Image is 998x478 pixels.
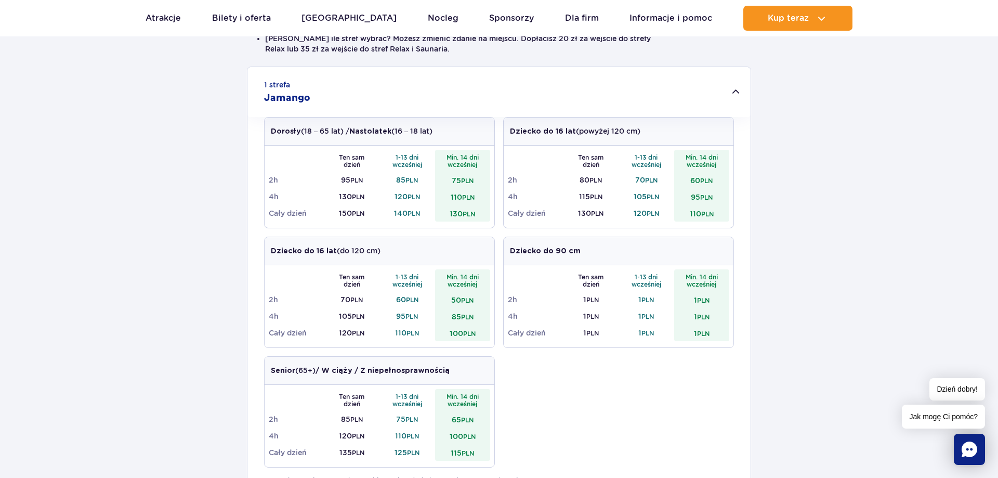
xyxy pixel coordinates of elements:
small: PLN [405,176,418,184]
small: PLN [590,193,602,201]
th: 1-13 dni wcześniej [379,150,435,172]
small: PLN [406,329,419,337]
a: [GEOGRAPHIC_DATA] [301,6,397,31]
td: 130 [324,188,380,205]
td: 1 [563,308,619,325]
td: 85 [379,172,435,188]
small: PLN [647,210,659,217]
td: 110 [435,188,491,205]
td: Cały dzień [269,444,324,461]
strong: Dziecko do 16 lat [510,128,576,135]
small: PLN [408,193,420,201]
small: PLN [408,210,420,217]
td: 115 [435,444,491,461]
h2: Jamango [264,92,310,105]
td: 85 [324,411,380,428]
small: PLN [463,433,476,441]
td: 1 [619,291,674,308]
small: PLN [406,432,419,440]
small: PLN [697,313,710,321]
a: Informacje i pomoc [629,6,712,31]
small: PLN [352,193,364,201]
small: 1 strefa [264,80,290,90]
td: 120 [324,325,380,341]
p: (powyżej 120 cm) [510,126,640,137]
span: Jak mogę Ci pomóc? [902,405,985,429]
small: PLN [586,329,599,337]
td: 4h [269,188,324,205]
td: 1 [619,308,674,325]
small: PLN [462,193,475,201]
small: PLN [586,296,599,304]
td: 4h [269,308,324,325]
small: PLN [586,313,599,320]
li: [PERSON_NAME] ile stref wybrać? Możesz zmienić zdanie na miejscu. Dopłacisz 20 zł za wejście do s... [265,33,733,54]
p: (18 – 65 lat) / (16 – 18 lat) [271,126,432,137]
th: Min. 14 dni wcześniej [674,150,730,172]
td: 60 [379,291,435,308]
small: PLN [697,330,710,338]
td: 75 [379,411,435,428]
td: 95 [324,172,380,188]
td: 4h [508,308,563,325]
td: 85 [435,308,491,325]
td: 110 [674,205,730,222]
small: PLN [352,449,364,457]
strong: Dziecko do 90 cm [510,248,581,255]
td: 105 [324,308,380,325]
small: PLN [462,449,474,457]
th: Ten sam dzień [324,150,380,172]
small: PLN [701,210,714,218]
td: 70 [619,172,674,188]
span: Dzień dobry! [929,378,985,401]
small: PLN [405,416,418,423]
small: PLN [463,330,476,338]
td: 1 [674,291,730,308]
td: 2h [508,291,563,308]
td: 130 [563,205,619,222]
td: 50 [435,291,491,308]
small: PLN [641,313,654,320]
td: 100 [435,428,491,444]
small: PLN [407,449,419,457]
small: PLN [350,296,363,304]
small: PLN [461,177,474,185]
td: 110 [379,325,435,341]
a: Bilety i oferta [212,6,271,31]
td: 75 [435,172,491,188]
small: PLN [461,296,474,304]
th: Min. 14 dni wcześniej [674,269,730,291]
strong: Dziecko do 16 lat [271,248,337,255]
td: Cały dzień [269,205,324,222]
td: 115 [563,188,619,205]
th: Min. 14 dni wcześniej [435,269,491,291]
small: PLN [350,416,363,423]
a: Atrakcje [146,6,181,31]
td: 2h [508,172,563,188]
td: 100 [435,325,491,341]
td: 2h [269,411,324,428]
td: 105 [619,188,674,205]
span: Kup teraz [768,14,809,23]
td: Cały dzień [269,325,324,341]
small: PLN [645,176,658,184]
div: Chat [954,434,985,465]
td: 60 [674,172,730,188]
small: PLN [589,176,602,184]
a: Dla firm [565,6,599,31]
small: PLN [463,210,475,218]
small: PLN [352,432,364,440]
th: 1-13 dni wcześniej [379,269,435,291]
td: 150 [324,205,380,222]
td: 95 [379,308,435,325]
strong: Senior [271,367,295,374]
small: PLN [405,313,418,320]
th: Ten sam dzień [563,269,619,291]
td: 140 [379,205,435,222]
td: 135 [324,444,380,461]
td: 95 [674,188,730,205]
td: 1 [563,325,619,341]
th: 1-13 dni wcześniej [619,150,674,172]
strong: Nastolatek [349,128,391,135]
small: PLN [700,177,713,185]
